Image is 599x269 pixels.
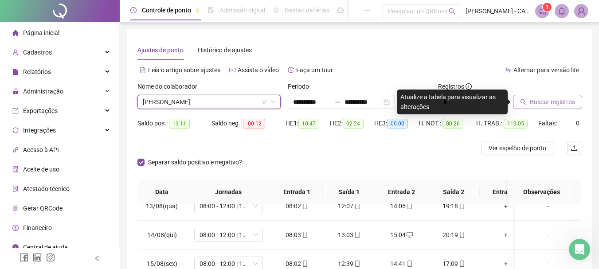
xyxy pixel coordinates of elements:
[515,187,568,197] span: Observações
[337,7,344,13] span: dashboard
[546,4,549,10] span: 1
[330,230,368,240] div: 13:03
[458,232,465,238] span: mobile
[143,95,275,109] span: EVERTON MATHEUS GOMES DA SILVA
[142,7,191,14] span: Controle de ponto
[323,180,375,204] th: Saída 1
[20,253,28,262] span: facebook
[23,88,63,95] span: Administração
[200,228,258,242] span: 08:00 - 12:00 | 14:00 - 17:00
[382,201,420,211] div: 14:05
[169,119,190,129] span: 13:11
[140,67,146,73] span: file-text
[353,261,360,267] span: mobile
[137,82,203,91] label: Nome do colaborador
[522,230,574,240] div: -
[406,203,413,209] span: mobile
[374,118,419,129] div: HE 3:
[419,118,476,129] div: H. NOT.:
[349,7,384,14] span: Painel do DP
[406,232,413,238] span: desktop
[137,47,184,54] span: Ajustes de ponto
[12,49,19,55] span: user-add
[343,119,364,129] span: 02:24
[513,66,579,74] span: Alternar para versão lite
[442,119,463,129] span: 00:26
[23,49,52,56] span: Cadastros
[23,68,51,75] span: Relatórios
[330,118,374,129] div: HE 2:
[353,203,360,209] span: mobile
[569,239,590,260] iframe: Intercom live chat
[12,166,19,172] span: audit
[12,127,19,133] span: sync
[382,230,420,240] div: 15:04
[330,259,368,269] div: 12:39
[505,67,511,73] span: swap
[538,7,546,15] span: notification
[334,98,341,105] span: to
[145,157,246,167] span: Separar saldo positivo e negativo?
[487,259,525,269] div: +
[538,120,558,127] span: Faltas:
[12,108,19,114] span: export
[195,8,200,13] span: pushpin
[522,201,574,211] div: -
[489,143,546,153] span: Ver espelho de ponto
[530,97,575,107] span: Buscar registros
[148,66,220,74] span: Leia o artigo sobre ajustes
[229,67,235,73] span: youtube
[186,180,270,204] th: Jornadas
[23,146,59,153] span: Acesso à API
[382,259,420,269] div: 14:41
[487,230,525,240] div: +
[12,205,19,211] span: qrcode
[33,253,42,262] span: linkedin
[298,119,319,129] span: 10:47
[146,203,178,210] span: 13/08(qua)
[147,231,177,238] span: 14/08(qui)
[438,82,472,91] span: Registros
[576,120,579,127] span: 0
[147,260,177,267] span: 15/08(sex)
[435,201,473,211] div: 19:18
[504,119,528,129] span: 119:05
[288,67,294,73] span: history
[270,180,323,204] th: Entrada 1
[23,185,70,192] span: Atestado técnico
[466,6,530,16] span: [PERSON_NAME] - CARUARU ONLINE LTDA
[458,203,465,209] span: mobile
[286,118,330,129] div: HE 1:
[23,166,59,173] span: Aceite de uso
[301,261,308,267] span: mobile
[543,3,552,12] sup: 1
[23,224,52,231] span: Financeiro
[364,7,370,13] span: ellipsis
[238,66,279,74] span: Assista o vídeo
[23,107,58,114] span: Exportações
[23,205,63,212] span: Gerar QRCode
[137,180,186,204] th: Data
[23,127,56,134] span: Integrações
[278,201,316,211] div: 08:02
[285,7,329,14] span: Gestão de férias
[278,259,316,269] div: 08:02
[288,82,315,91] label: Período
[513,95,582,109] button: Buscar registros
[270,99,276,105] span: down
[46,253,55,262] span: instagram
[301,232,308,238] span: mobile
[12,147,19,153] span: api
[262,99,267,105] span: filter
[482,141,553,155] button: Ver espelho de ponto
[449,8,455,15] span: search
[278,230,316,240] div: 08:03
[353,232,360,238] span: mobile
[522,259,574,269] div: -
[23,29,59,36] span: Página inicial
[301,203,308,209] span: mobile
[198,47,252,54] span: Histórico de ajustes
[375,180,427,204] th: Entrada 2
[476,118,538,129] div: H. TRAB.:
[480,180,532,204] th: Entrada 3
